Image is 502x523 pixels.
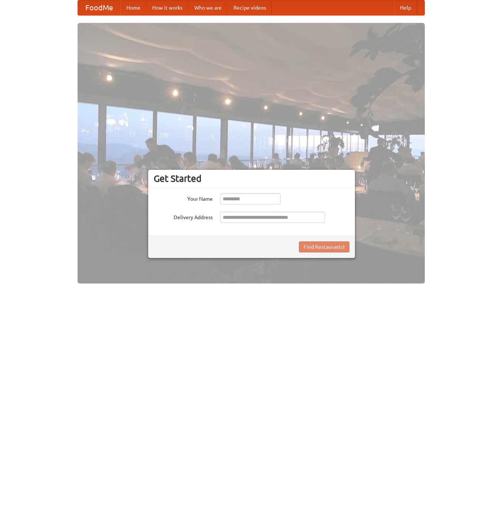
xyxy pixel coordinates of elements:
[154,173,349,184] h3: Get Started
[78,0,120,15] a: FoodMe
[120,0,146,15] a: Home
[394,0,417,15] a: Help
[154,193,213,203] label: Your Name
[188,0,228,15] a: Who we are
[299,241,349,252] button: Find Restaurants!
[154,212,213,221] label: Delivery Address
[228,0,272,15] a: Recipe videos
[146,0,188,15] a: How it works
